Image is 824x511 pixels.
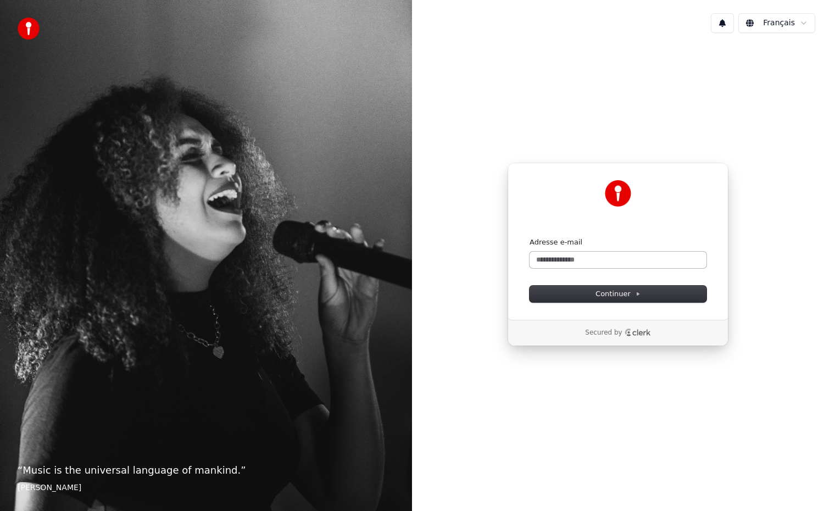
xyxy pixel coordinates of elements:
img: youka [18,18,40,40]
a: Clerk logo [625,329,651,336]
p: “ Music is the universal language of mankind. ” [18,463,394,478]
footer: [PERSON_NAME] [18,482,394,493]
button: Continuer [530,286,706,302]
label: Adresse e-mail [530,237,582,247]
img: Youka [605,180,631,207]
p: Secured by [585,329,622,337]
span: Continuer [595,289,641,299]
